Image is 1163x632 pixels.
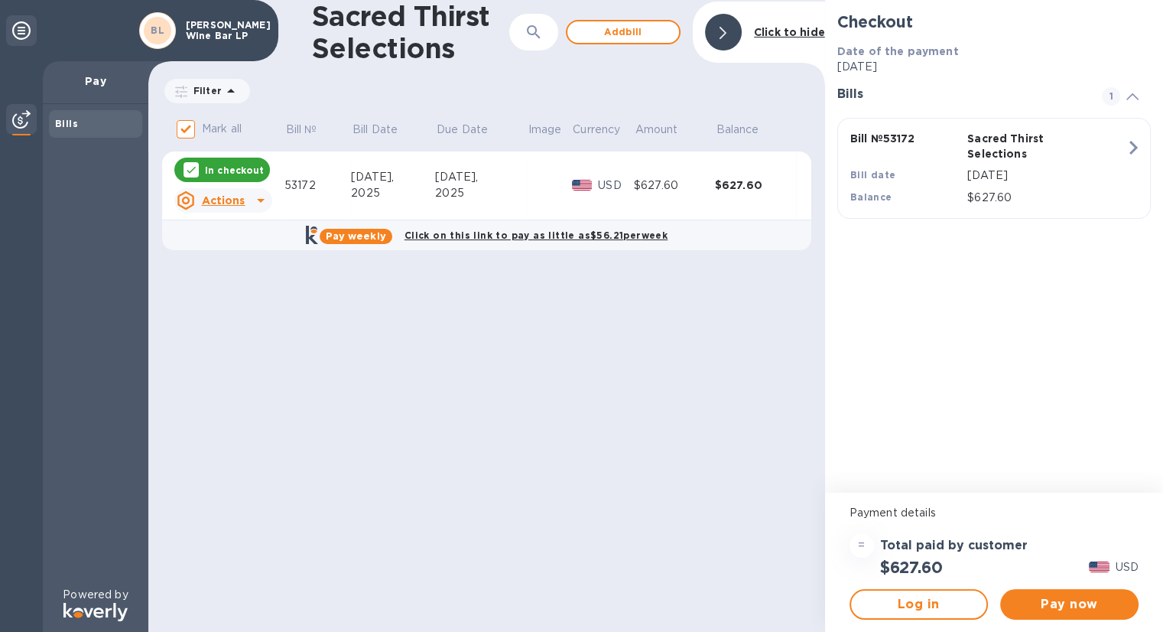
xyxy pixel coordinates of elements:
p: Sacred Thirst Selections [967,131,1078,161]
p: Filter [187,84,222,97]
h2: $627.60 [880,558,943,577]
p: [PERSON_NAME] Wine Bar LP [186,20,262,41]
span: Balance [716,122,778,138]
p: Image [528,122,562,138]
p: Balance [716,122,759,138]
u: Actions [201,194,245,207]
span: Add bill [580,23,667,41]
b: Pay weekly [326,230,386,242]
p: In checkout [205,164,264,177]
p: Payment details [850,505,1139,521]
p: Mark all [202,121,242,137]
span: Bill Date [352,122,417,138]
div: [DATE], [351,169,435,185]
button: Bill №53172Sacred Thirst SelectionsBill date[DATE]Balance$627.60 [837,118,1151,219]
b: BL [151,24,164,36]
div: 2025 [435,185,527,201]
div: $627.60 [634,178,715,194]
b: Click on this link to pay as little as $56.21 per week [404,230,668,241]
span: Due Date [437,122,508,138]
div: $627.60 [715,178,796,193]
p: USD [598,178,634,194]
button: Log in [850,589,988,620]
p: USD [1116,559,1139,575]
button: Addbill [566,20,681,44]
div: = [850,533,874,558]
p: [DATE] [837,59,1151,75]
h3: Total paid by customer [880,539,1028,553]
p: Bill Date [352,122,398,138]
img: Logo [63,603,128,621]
h2: Checkout [837,12,1151,31]
p: Currency [573,122,620,138]
div: [DATE], [435,169,527,185]
p: Pay [55,73,136,89]
div: 53172 [284,178,351,194]
span: Pay now [1012,595,1126,614]
b: Balance [850,191,892,203]
p: Powered by [63,587,128,603]
span: Amount [635,122,698,138]
span: 1 [1102,87,1120,106]
button: Pay now [1000,589,1139,620]
p: Bill № [286,122,317,138]
p: [DATE] [967,168,1126,184]
div: 2025 [351,185,435,201]
h3: Bills [837,87,1083,102]
b: Date of the payment [837,45,959,57]
span: Log in [863,595,974,614]
span: Bill № [286,122,337,138]
p: Bill № 53172 [850,131,961,146]
b: Bill date [850,169,896,181]
p: Amount [635,122,678,138]
p: $627.60 [967,190,1126,206]
b: Click to hide [754,26,825,38]
img: USD [572,180,593,191]
img: USD [1089,562,1109,572]
p: Due Date [437,122,488,138]
b: Bills [55,118,78,129]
